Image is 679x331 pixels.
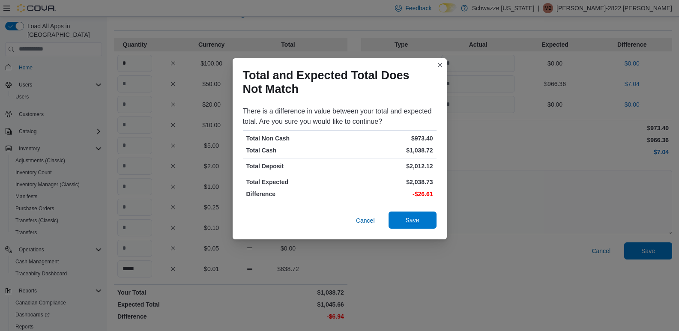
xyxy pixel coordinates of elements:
p: Total Non Cash [246,134,338,143]
p: $2,038.73 [341,178,433,186]
p: $2,012.12 [341,162,433,170]
p: Total Deposit [246,162,338,170]
button: Cancel [353,212,378,229]
span: Save [406,216,419,224]
button: Save [389,212,437,229]
h1: Total and Expected Total Does Not Match [243,69,430,96]
div: There is a difference in value between your total and expected total. Are you sure you would like... [243,106,437,127]
span: Cancel [356,216,375,225]
p: -$26.61 [341,190,433,198]
p: Difference [246,190,338,198]
p: Total Expected [246,178,338,186]
p: $1,038.72 [341,146,433,155]
p: $973.40 [341,134,433,143]
p: Total Cash [246,146,338,155]
button: Closes this modal window [435,60,445,70]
